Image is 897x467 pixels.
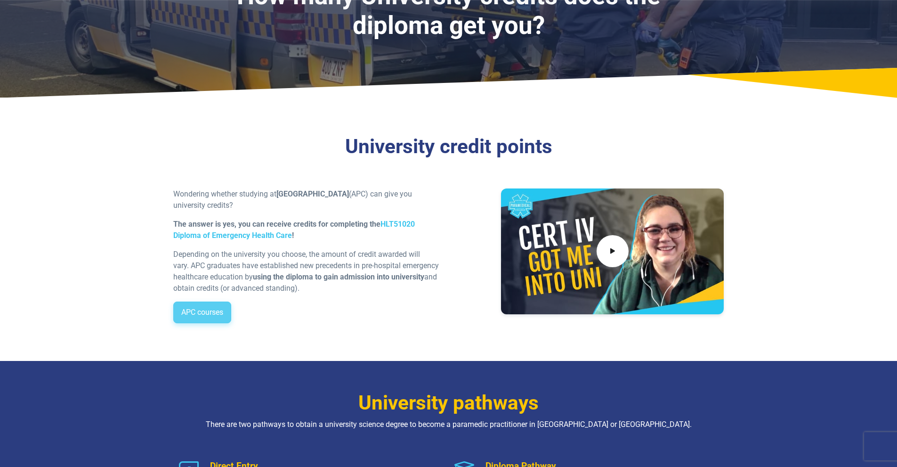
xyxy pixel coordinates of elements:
[173,249,443,294] p: Depending on the university you choose, the amount of credit awarded will vary. APC graduates hav...
[173,419,724,430] p: There are two pathways to obtain a university science degree to become a paramedic practitioner i...
[173,391,724,415] h3: University pathways
[173,220,415,240] strong: The answer is yes, you can receive credits for completing the !
[173,135,724,159] h3: University credit points
[173,188,443,211] p: Wondering whether studying at (APC) can give you university credits?
[173,302,231,323] a: APC courses
[276,189,349,198] strong: [GEOGRAPHIC_DATA]
[253,272,424,281] strong: using the diploma to gain admission into university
